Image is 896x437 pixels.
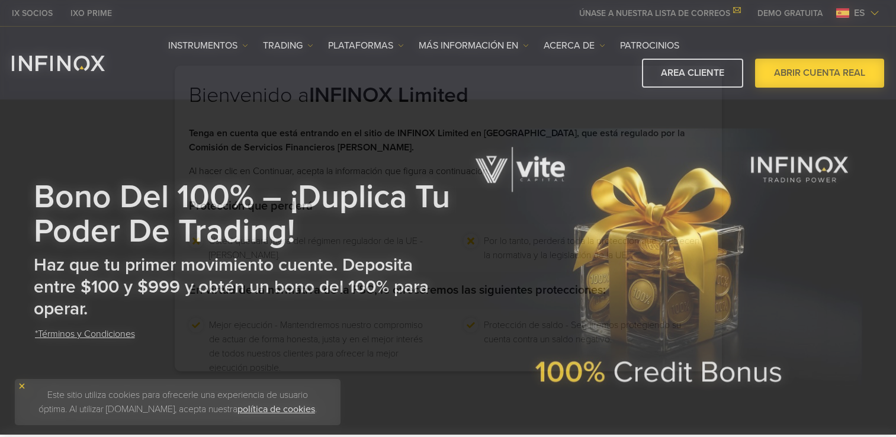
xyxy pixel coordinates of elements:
li: Mejor ejecución - Mantendremos nuestro compromiso de actuar de forma honesta, justa y en el mejor... [209,318,433,375]
strong: Tenga en cuenta que está entrando en el sitio de INFINOX Limited en [GEOGRAPHIC_DATA], que está r... [189,127,685,153]
li: Usted quedará fuera del régimen regulador de la UE - [PERSON_NAME]. [209,234,433,262]
strong: En virtud de la normativa de la FSC, le ofreceremos las siguientes protecciones: [189,283,606,297]
li: Protección de saldo - Seguiremos protegiendo su cuenta contra un saldo negativo. [484,318,708,375]
p: Al hacer clic en Continuar, acepta la información que figura a continuación. [189,164,708,178]
li: Por lo tanto, perderá toda la protección que le ofrecen la normativa y la legislación de la UE. [484,234,708,262]
strong: INFINOX Limited [309,82,468,108]
h2: Bienvenido a [189,82,708,126]
strong: Protección que perderá [189,199,313,213]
